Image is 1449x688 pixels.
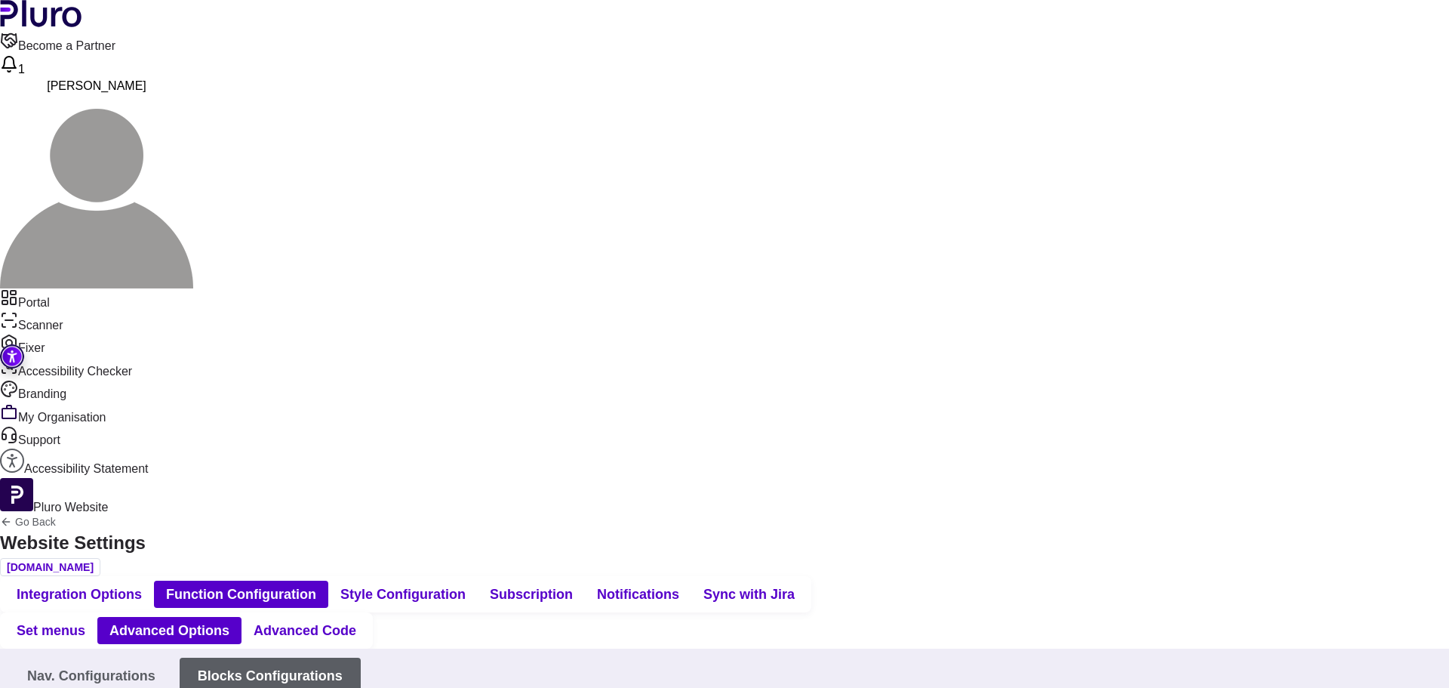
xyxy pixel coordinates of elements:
span: Style Configuration [340,585,466,603]
button: Notifications [585,581,691,608]
span: Function Configuration [166,585,316,603]
span: Advanced Options [109,622,229,640]
button: Set menus [5,617,97,644]
span: Notifications [597,585,679,603]
span: 1 [18,63,25,76]
button: Sync with Jira [691,581,807,608]
span: Subscription [490,585,573,603]
span: Integration Options [17,585,142,603]
span: Sync with Jira [703,585,795,603]
span: Advanced Code [254,622,356,640]
button: Advanced Options [97,617,241,644]
button: Advanced Code [241,617,368,644]
span: [PERSON_NAME] [47,79,146,92]
button: Integration Options [5,581,154,608]
span: Nav. Configurations [27,667,155,685]
button: Style Configuration [328,581,478,608]
button: Function Configuration [154,581,328,608]
span: Set menus [17,622,85,640]
span: Blocks Configurations [198,667,343,685]
button: Subscription [478,581,585,608]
